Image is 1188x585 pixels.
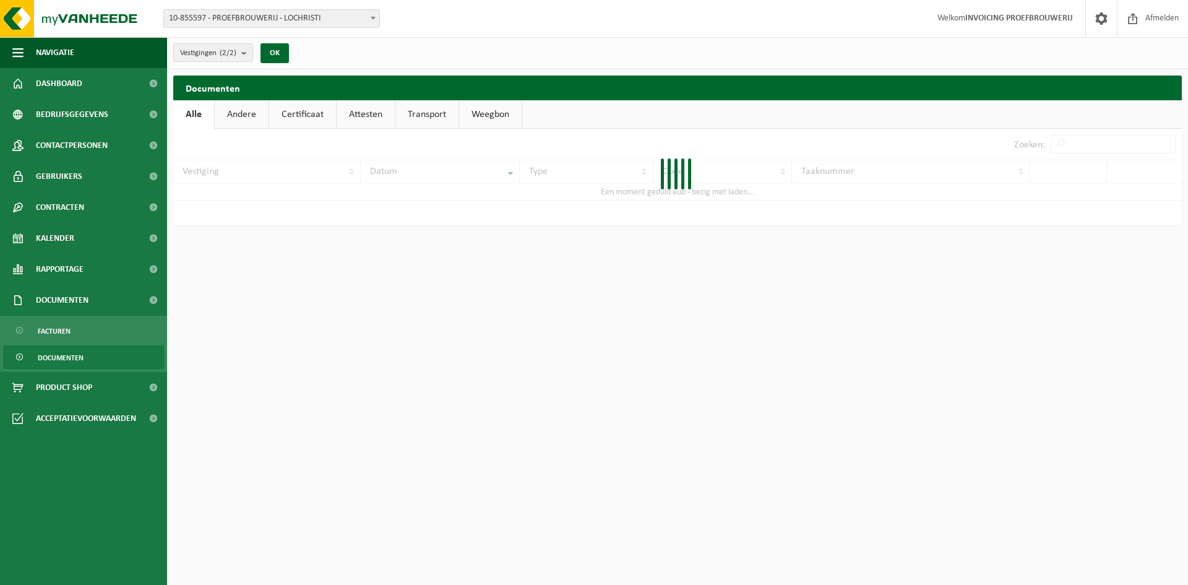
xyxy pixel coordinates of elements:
[180,44,236,63] span: Vestigingen
[260,43,289,63] button: OK
[337,100,395,129] a: Attesten
[36,130,108,161] span: Contactpersonen
[965,14,1073,23] strong: INVOICING PROEFBROUWERIJ
[36,161,82,192] span: Gebruikers
[220,49,236,57] count: (2/2)
[36,99,108,130] span: Bedrijfsgegevens
[36,223,74,254] span: Kalender
[36,192,84,223] span: Contracten
[163,9,380,28] span: 10-855597 - PROEFBROUWERIJ - LOCHRISTI
[269,100,336,129] a: Certificaat
[36,37,74,68] span: Navigatie
[395,100,458,129] a: Transport
[173,43,253,62] button: Vestigingen(2/2)
[3,345,164,369] a: Documenten
[459,100,522,129] a: Weegbon
[36,254,84,285] span: Rapportage
[173,76,1182,100] h2: Documenten
[36,285,88,316] span: Documenten
[36,68,82,99] span: Dashboard
[3,319,164,342] a: Facturen
[215,100,269,129] a: Andere
[173,100,214,129] a: Alle
[36,403,136,434] span: Acceptatievoorwaarden
[36,372,92,403] span: Product Shop
[38,319,71,343] span: Facturen
[38,346,84,370] span: Documenten
[164,10,379,27] span: 10-855597 - PROEFBROUWERIJ - LOCHRISTI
